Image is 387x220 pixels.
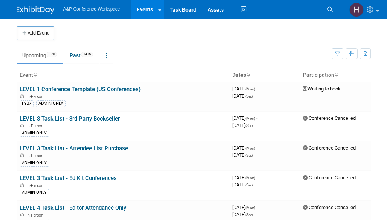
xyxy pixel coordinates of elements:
span: - [256,86,257,92]
div: ADMIN ONLY [20,130,49,137]
span: [DATE] [232,122,253,128]
a: Upcoming128 [17,48,63,63]
span: 128 [47,52,57,57]
th: Dates [229,69,300,82]
span: (Mon) [245,176,255,180]
a: LEVEL 1 Conference Template (US Conferences) [20,86,141,93]
span: - [256,115,257,121]
a: LEVEL 3 Task List - Attendee List Purchase [20,145,128,152]
span: - [256,145,257,151]
a: Past1416 [64,48,99,63]
th: Event [17,69,229,82]
button: Add Event [17,26,54,40]
span: [DATE] [232,115,257,121]
div: ADMIN ONLY [20,160,49,167]
img: In-Person Event [20,94,24,98]
img: In-Person Event [20,183,24,187]
span: 1416 [81,52,93,57]
span: [DATE] [232,86,257,92]
span: A&P Conference Workspace [63,6,120,12]
img: ExhibitDay [17,6,54,14]
span: Conference Cancelled [303,175,356,180]
span: (Sat) [245,153,253,157]
a: Sort by Event Name [33,72,37,78]
span: [DATE] [232,152,253,158]
span: Conference Cancelled [303,205,356,210]
span: (Sat) [245,94,253,98]
img: In-Person Event [20,153,24,157]
span: Waiting to book [303,86,341,92]
span: [DATE] [232,93,253,99]
a: LEVEL 4 Task List - Editor Attendance Only [20,205,126,211]
a: LEVEL 3 Task List - 3rd Party Bookseller [20,115,120,122]
a: LEVEL 3 Task List - Ed Kit Conferences [20,175,117,182]
span: In-Person [26,213,46,218]
span: [DATE] [232,145,257,151]
span: - [256,205,257,210]
span: (Mon) [245,146,255,150]
a: Sort by Start Date [246,72,250,78]
img: In-Person Event [20,213,24,217]
a: Sort by Participation Type [334,72,338,78]
span: (Mon) [245,116,255,121]
div: ADMIN ONLY [36,100,66,107]
span: [DATE] [232,212,253,217]
img: Hannah Siegel [349,3,364,17]
span: In-Person [26,183,46,188]
span: (Mon) [245,87,255,91]
span: - [256,175,257,180]
span: (Sat) [245,124,253,128]
span: (Sat) [245,183,253,187]
span: [DATE] [232,175,257,180]
span: Conference Cancelled [303,145,356,151]
th: Participation [300,69,371,82]
span: Conference Cancelled [303,115,356,121]
span: [DATE] [232,205,257,210]
div: FY27 [20,100,34,107]
div: ADMIN ONLY [20,189,49,196]
span: [DATE] [232,182,253,188]
span: (Mon) [245,206,255,210]
span: In-Person [26,153,46,158]
span: In-Person [26,124,46,128]
span: In-Person [26,94,46,99]
img: In-Person Event [20,124,24,127]
span: (Sat) [245,213,253,217]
